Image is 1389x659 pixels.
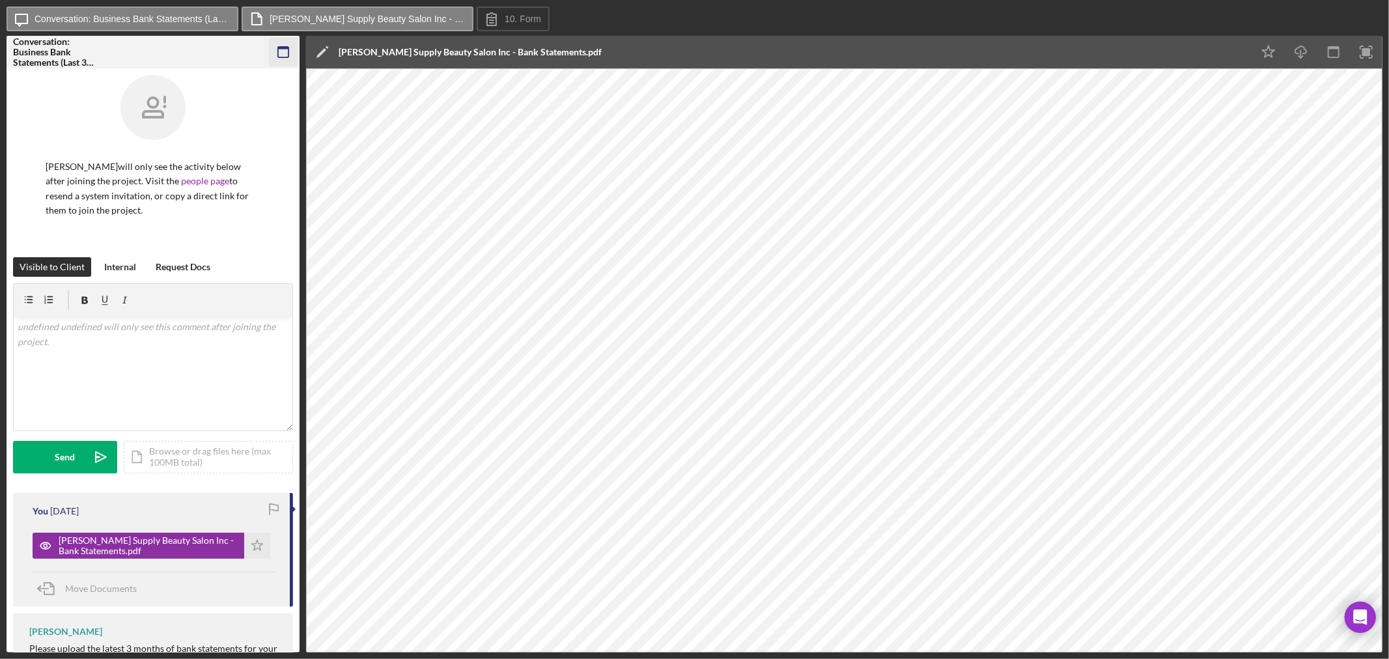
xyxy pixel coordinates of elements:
[98,257,143,277] button: Internal
[20,257,85,277] div: Visible to Client
[13,36,104,68] div: Conversation: Business Bank Statements (Last 3 Months) ([PERSON_NAME])
[270,14,465,24] label: [PERSON_NAME] Supply Beauty Salon Inc - Bank Statements.pdf
[33,572,150,605] button: Move Documents
[13,441,117,473] button: Send
[29,626,102,637] div: [PERSON_NAME]
[35,14,230,24] label: Conversation: Business Bank Statements (Last 3 Months) ([PERSON_NAME])
[13,257,91,277] button: Visible to Client
[339,47,602,57] div: [PERSON_NAME] Supply Beauty Salon Inc - Bank Statements.pdf
[7,7,238,31] button: Conversation: Business Bank Statements (Last 3 Months) ([PERSON_NAME])
[242,7,473,31] button: [PERSON_NAME] Supply Beauty Salon Inc - Bank Statements.pdf
[477,7,550,31] button: 10. Form
[149,257,217,277] button: Request Docs
[55,441,76,473] div: Send
[50,506,79,516] time: 2025-09-23 15:29
[104,257,136,277] div: Internal
[65,583,137,594] span: Move Documents
[156,257,210,277] div: Request Docs
[46,160,260,218] p: [PERSON_NAME] will only see the activity below after joining the project. Visit the to resend a s...
[33,533,270,559] button: [PERSON_NAME] Supply Beauty Salon Inc - Bank Statements.pdf
[181,175,229,186] a: people page
[33,506,48,516] div: You
[59,535,238,556] div: [PERSON_NAME] Supply Beauty Salon Inc - Bank Statements.pdf
[1345,602,1376,633] div: Open Intercom Messenger
[505,14,541,24] label: 10. Form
